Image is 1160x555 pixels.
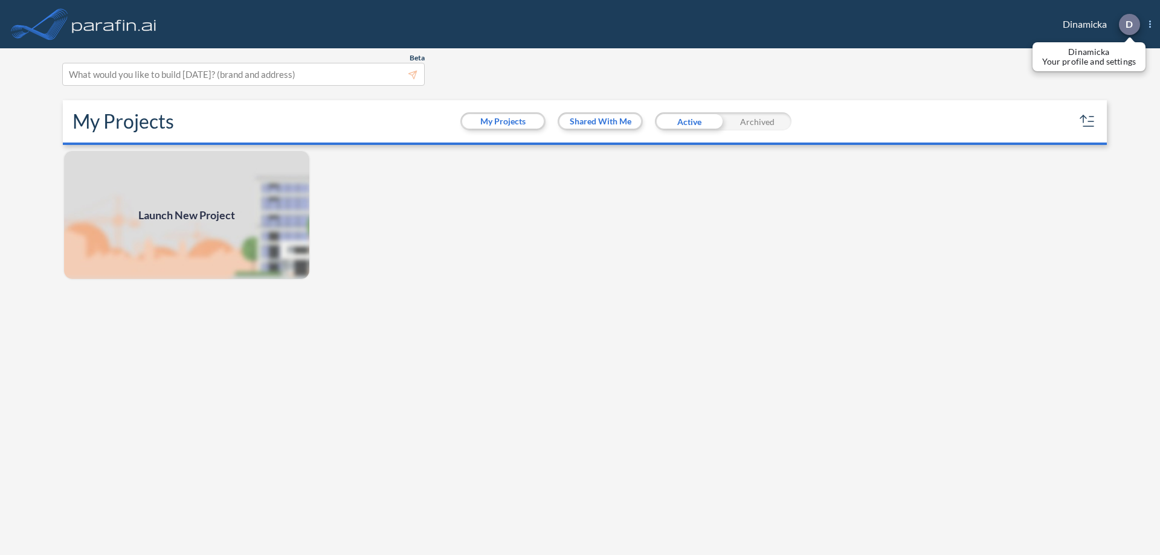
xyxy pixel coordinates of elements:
[723,112,791,130] div: Archived
[1045,14,1151,35] div: Dinamicka
[1078,112,1097,131] button: sort
[1042,57,1136,66] p: Your profile and settings
[462,114,544,129] button: My Projects
[69,12,159,36] img: logo
[559,114,641,129] button: Shared With Me
[1126,19,1133,30] p: D
[63,150,311,280] a: Launch New Project
[63,150,311,280] img: add
[1042,47,1136,57] p: Dinamicka
[138,207,235,223] span: Launch New Project
[72,110,174,133] h2: My Projects
[655,112,723,130] div: Active
[410,53,425,63] span: Beta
